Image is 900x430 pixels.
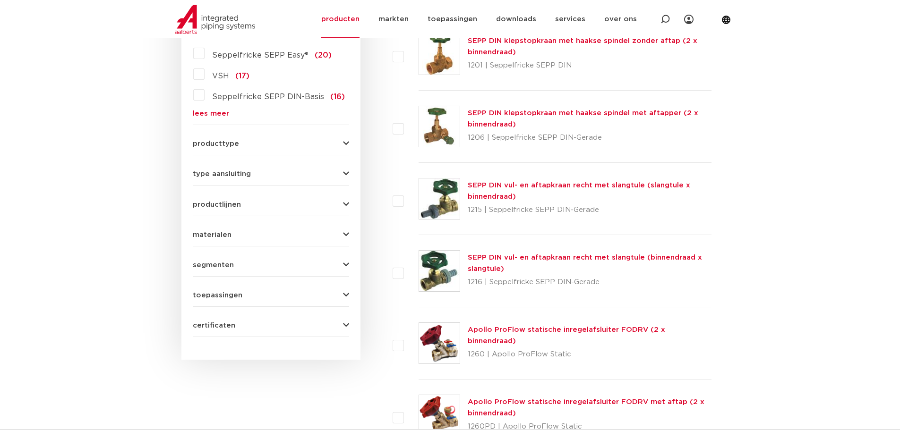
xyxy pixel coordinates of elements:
[468,110,698,128] a: SEPP DIN klepstopkraan met haakse spindel met aftapper (2 x binnendraad)
[468,398,704,417] a: Apollo ProFlow statische inregelafsluiter FODRV met aftap (2 x binnendraad)
[193,170,251,177] span: type aansluiting
[468,202,712,218] p: 1215 | Seppelfricke SEPP DIN-Gerade
[212,93,324,101] span: Seppelfricke SEPP DIN-Basis
[193,322,349,329] button: certificaten
[193,322,235,329] span: certificaten
[193,292,349,299] button: toepassingen
[315,51,332,59] span: (20)
[193,261,234,269] span: segmenten
[468,326,665,345] a: Apollo ProFlow statische inregelafsluiter FODRV (2 x binnendraad)
[468,347,712,362] p: 1260 | Apollo ProFlow Static
[419,34,460,75] img: Thumbnail for SEPP DIN klepstopkraan met haakse spindel zonder aftap (2 x binnendraad)
[468,182,690,200] a: SEPP DIN vul- en aftapkraan recht met slangtule (slangtule x binnendraad)
[193,170,349,177] button: type aansluiting
[193,231,231,238] span: materialen
[468,130,712,145] p: 1206 | Seppelfricke SEPP DIN-Gerade
[193,140,349,147] button: producttype
[235,72,249,80] span: (17)
[212,51,309,59] span: Seppelfricke SEPP Easy®
[468,275,712,290] p: 1216 | Seppelfricke SEPP DIN-Gerade
[419,323,460,363] img: Thumbnail for Apollo ProFlow statische inregelafsluiter FODRV (2 x binnendraad)
[419,251,460,291] img: Thumbnail for SEPP DIN vul- en aftapkraan recht met slangtule (binnendraad x slangtule)
[193,231,349,238] button: materialen
[193,292,242,299] span: toepassingen
[193,201,349,208] button: productlijnen
[468,254,702,272] a: SEPP DIN vul- en aftapkraan recht met slangtule (binnendraad x slangtule)
[193,261,349,269] button: segmenten
[212,72,229,80] span: VSH
[193,201,241,208] span: productlijnen
[419,106,460,147] img: Thumbnail for SEPP DIN klepstopkraan met haakse spindel met aftapper (2 x binnendraad)
[419,178,460,219] img: Thumbnail for SEPP DIN vul- en aftapkraan recht met slangtule (slangtule x binnendraad)
[193,110,349,117] a: lees meer
[468,58,712,73] p: 1201 | Seppelfricke SEPP DIN
[330,93,345,101] span: (16)
[193,140,239,147] span: producttype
